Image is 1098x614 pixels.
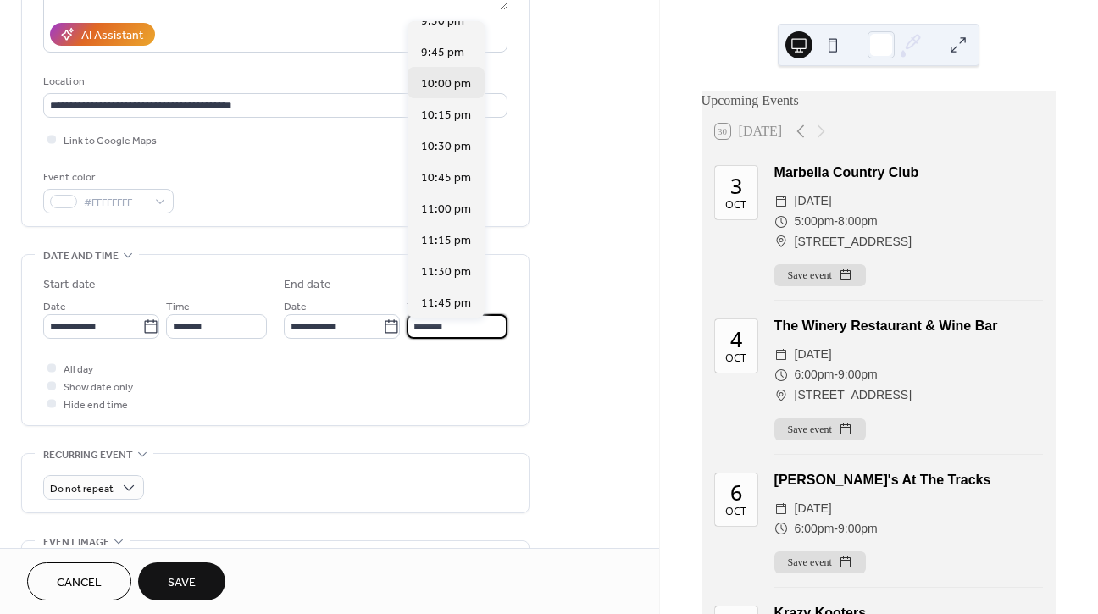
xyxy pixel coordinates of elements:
[43,298,66,316] span: Date
[838,365,878,385] span: 9:00pm
[795,365,835,385] span: 6:00pm
[421,263,471,281] span: 11:30 pm
[284,298,307,316] span: Date
[84,194,147,212] span: #FFFFFFFF
[27,562,131,600] button: Cancel
[64,396,128,414] span: Hide end time
[421,295,471,313] span: 11:45 pm
[421,138,471,156] span: 10:30 pm
[43,276,96,294] div: Start date
[834,365,838,385] span: -
[284,276,331,294] div: End date
[421,232,471,250] span: 11:15 pm
[43,534,109,551] span: Event image
[421,107,471,124] span: 10:15 pm
[43,73,504,91] div: Location
[168,574,196,592] span: Save
[774,163,1043,183] div: Marbella Country Club
[795,499,832,519] span: [DATE]
[774,470,1043,490] div: [PERSON_NAME]'s At The Tracks
[421,13,464,30] span: 9:30 pm
[774,418,866,440] button: Save event
[701,91,1056,111] div: Upcoming Events
[774,345,788,365] div: ​
[730,175,742,196] div: 3
[795,385,912,406] span: [STREET_ADDRESS]
[838,519,878,539] span: 9:00pm
[838,212,878,232] span: 8:00pm
[774,232,788,252] div: ​
[57,574,102,592] span: Cancel
[774,551,866,573] button: Save event
[774,519,788,539] div: ​
[64,361,93,379] span: All day
[774,385,788,406] div: ​
[774,212,788,232] div: ​
[138,562,225,600] button: Save
[774,316,1043,336] div: The Winery Restaurant & Wine Bar
[64,379,133,396] span: Show date only
[725,200,746,211] div: Oct
[774,499,788,519] div: ​
[730,329,742,350] div: 4
[43,247,119,265] span: Date and time
[421,169,471,187] span: 10:45 pm
[730,482,742,503] div: 6
[774,365,788,385] div: ​
[64,132,157,150] span: Link to Google Maps
[50,23,155,46] button: AI Assistant
[43,446,133,464] span: Recurring event
[725,506,746,517] div: Oct
[81,27,143,45] div: AI Assistant
[795,519,835,539] span: 6:00pm
[774,191,788,212] div: ​
[834,212,838,232] span: -
[166,298,190,316] span: Time
[43,169,170,186] div: Event color
[407,298,430,316] span: Time
[795,191,832,212] span: [DATE]
[795,232,912,252] span: [STREET_ADDRESS]
[774,264,866,286] button: Save event
[421,44,464,62] span: 9:45 pm
[421,75,471,93] span: 10:00 pm
[834,519,838,539] span: -
[795,212,835,232] span: 5:00pm
[795,345,832,365] span: [DATE]
[421,201,471,218] span: 11:00 pm
[50,479,114,499] span: Do not repeat
[725,353,746,364] div: Oct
